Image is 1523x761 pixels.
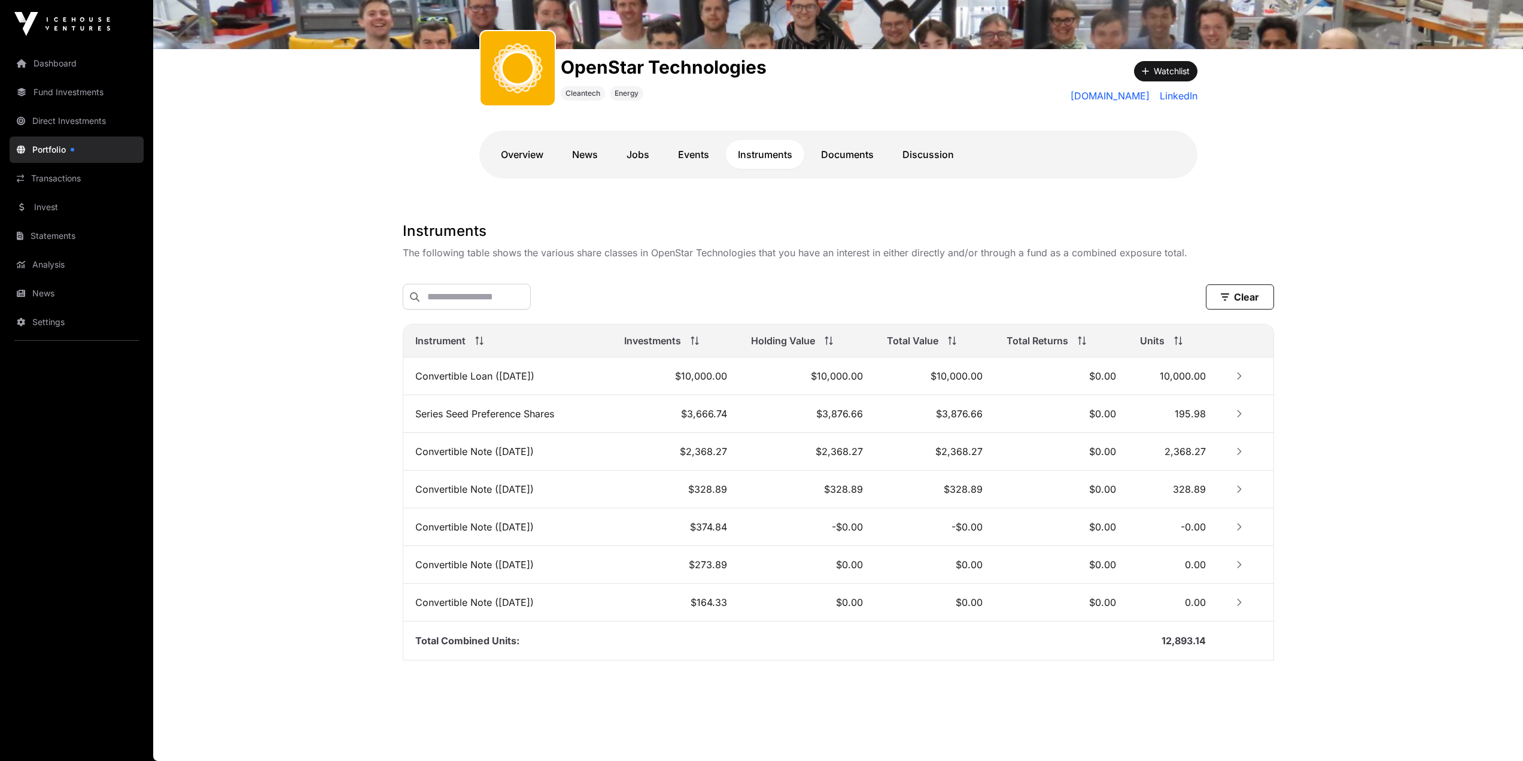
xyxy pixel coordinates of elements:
[1230,366,1249,386] button: Row Collapsed
[875,584,995,621] td: $0.00
[666,140,721,169] a: Events
[995,357,1127,395] td: $0.00
[615,89,639,98] span: Energy
[995,546,1127,584] td: $0.00
[1181,521,1206,533] span: -0.00
[14,12,110,36] img: Icehouse Ventures Logo
[10,309,144,335] a: Settings
[10,108,144,134] a: Direct Investments
[1173,483,1206,495] span: 328.89
[403,508,612,546] td: Convertible Note ([DATE])
[1185,559,1206,571] span: 0.00
[726,140,804,169] a: Instruments
[615,140,661,169] a: Jobs
[1463,704,1523,761] iframe: Chat Widget
[560,140,610,169] a: News
[995,471,1127,508] td: $0.00
[1071,89,1150,103] a: [DOMAIN_NAME]
[403,433,612,471] td: Convertible Note ([DATE])
[612,508,739,546] td: $374.84
[403,357,612,395] td: Convertible Loan ([DATE])
[739,357,875,395] td: $10,000.00
[624,333,681,348] span: Investments
[1185,596,1206,608] span: 0.00
[1175,408,1206,420] span: 195.98
[995,508,1127,546] td: $0.00
[403,222,1274,241] h1: Instruments
[10,50,144,77] a: Dashboard
[10,165,144,192] a: Transactions
[612,584,739,621] td: $164.33
[10,251,144,278] a: Analysis
[995,584,1127,621] td: $0.00
[1230,480,1249,499] button: Row Collapsed
[875,546,995,584] td: $0.00
[612,357,739,395] td: $10,000.00
[739,584,875,621] td: $0.00
[612,546,739,584] td: $273.89
[415,333,466,348] span: Instrument
[1155,89,1197,103] a: LinkedIn
[875,357,995,395] td: $10,000.00
[403,546,612,584] td: Convertible Note ([DATE])
[1230,555,1249,574] button: Row Collapsed
[561,56,767,78] h1: OpenStar Technologies
[887,333,938,348] span: Total Value
[751,333,815,348] span: Holding Value
[612,395,739,433] td: $3,666.74
[415,635,519,647] span: Total Combined Units:
[809,140,886,169] a: Documents
[1160,370,1206,382] span: 10,000.00
[489,140,555,169] a: Overview
[739,433,875,471] td: $2,368.27
[875,508,995,546] td: -$0.00
[403,584,612,621] td: Convertible Note ([DATE])
[1206,284,1274,310] button: Clear
[612,433,739,471] td: $2,368.27
[403,395,612,433] td: Series Seed Preference Shares
[1230,593,1249,612] button: Row Collapsed
[1230,404,1249,423] button: Row Collapsed
[875,433,995,471] td: $2,368.27
[10,280,144,307] a: News
[612,471,739,508] td: $328.89
[1230,442,1249,461] button: Row Collapsed
[739,471,875,508] td: $328.89
[489,140,1188,169] nav: Tabs
[875,395,995,433] td: $3,876.66
[1134,61,1197,81] button: Watchlist
[566,89,600,98] span: Cleantech
[890,140,966,169] a: Discussion
[995,433,1127,471] td: $0.00
[10,137,144,163] a: Portfolio
[485,36,550,101] img: OpenStar.svg
[403,245,1274,260] p: The following table shows the various share classes in OpenStar Technologies that you have an int...
[1230,517,1249,536] button: Row Collapsed
[1007,333,1068,348] span: Total Returns
[739,395,875,433] td: $3,876.66
[403,471,612,508] td: Convertible Note ([DATE])
[1140,333,1165,348] span: Units
[1165,445,1206,457] span: 2,368.27
[10,194,144,220] a: Invest
[995,395,1127,433] td: $0.00
[10,79,144,105] a: Fund Investments
[875,471,995,508] td: $328.89
[1162,635,1206,647] span: 12,893.14
[10,223,144,249] a: Statements
[739,508,875,546] td: -$0.00
[739,546,875,584] td: $0.00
